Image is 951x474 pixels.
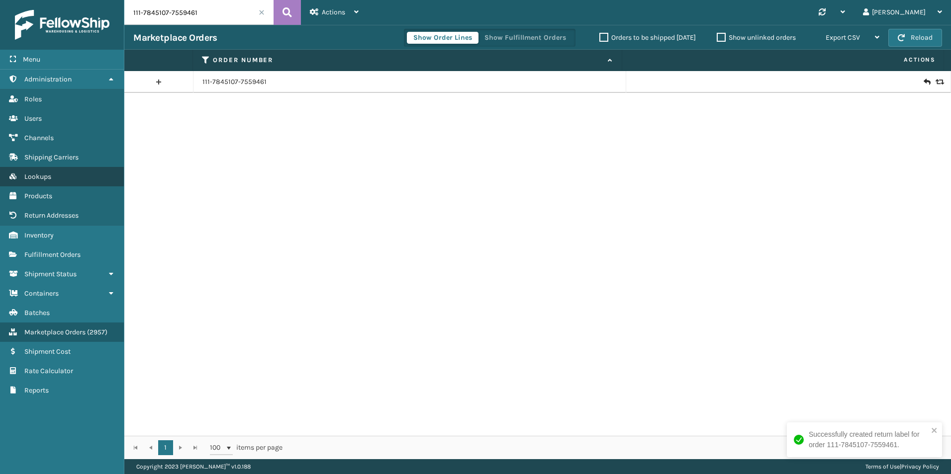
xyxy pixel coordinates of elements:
label: Orders to be shipped [DATE] [599,33,696,42]
a: 111-7845107-7559461 [202,77,267,87]
span: Lookups [24,172,51,181]
span: Menu [23,55,40,64]
span: Roles [24,95,42,103]
img: logo [15,10,109,40]
span: Inventory [24,231,54,239]
span: Batches [24,309,50,317]
span: ( 2957 ) [87,328,107,336]
span: Shipment Status [24,270,77,278]
button: Show Order Lines [407,32,478,44]
span: Marketplace Orders [24,328,86,336]
span: Actions [625,52,942,68]
span: 100 [210,443,225,453]
span: Return Addresses [24,211,79,220]
div: Successfully created return label for order 111-7845107-7559461. [809,429,928,450]
label: Show unlinked orders [717,33,796,42]
span: Users [24,114,42,123]
span: Shipping Carriers [24,153,79,161]
span: Shipment Cost [24,347,71,356]
span: items per page [210,440,283,455]
i: Replace [936,79,942,85]
button: Reload [888,29,942,47]
h3: Marketplace Orders [133,32,217,44]
span: Export CSV [826,33,860,42]
label: Order Number [213,56,603,65]
span: Actions [322,8,345,16]
span: Containers [24,289,59,298]
span: Channels [24,134,54,142]
p: Copyright 2023 [PERSON_NAME]™ v 1.0.188 [136,459,251,474]
div: 1 - 1 of 1 items [296,443,940,453]
span: Products [24,192,52,200]
span: Reports [24,386,49,395]
i: Create Return Label [924,77,930,87]
a: 1 [158,440,173,455]
span: Fulfillment Orders [24,250,81,259]
button: Show Fulfillment Orders [478,32,572,44]
button: close [931,426,938,436]
span: Rate Calculator [24,367,73,375]
span: Administration [24,75,72,83]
